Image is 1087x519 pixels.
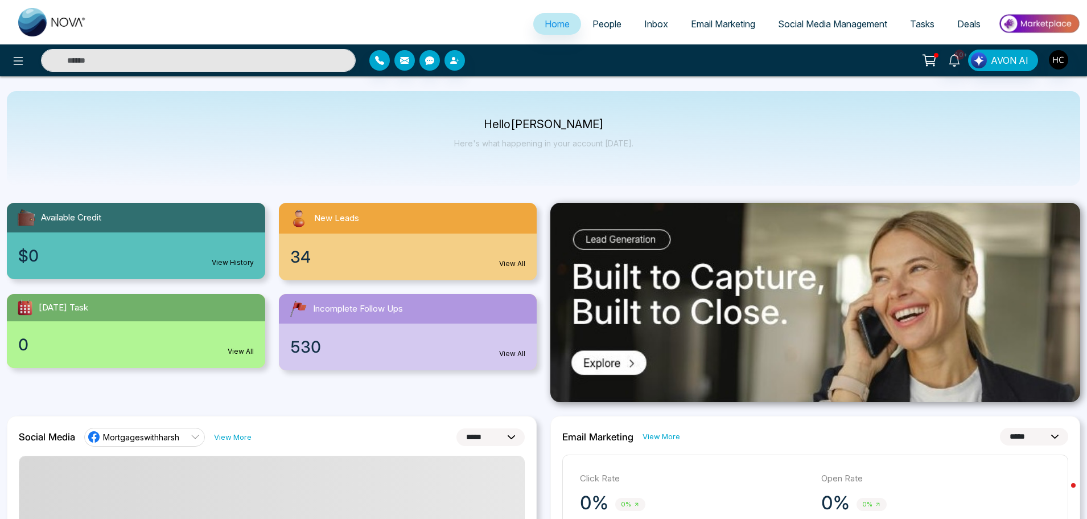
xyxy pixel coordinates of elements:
a: View History [212,258,254,268]
a: 10+ [941,50,968,70]
span: Inbox [644,18,668,30]
span: 0% [857,498,887,511]
a: Social Media Management [767,13,899,35]
span: [DATE] Task [39,301,88,314]
img: followUps.svg [288,299,308,319]
span: 10+ [954,50,965,60]
a: View More [643,431,680,442]
a: View All [499,349,525,359]
a: View All [499,259,525,269]
a: People [581,13,633,35]
p: Open Rate [821,472,1051,485]
p: 0% [580,492,608,514]
h2: Social Media [19,431,75,443]
img: todayTask.svg [16,299,34,317]
span: 0% [615,498,645,511]
span: Deals [957,18,981,30]
span: Home [545,18,570,30]
span: Social Media Management [778,18,887,30]
p: Hello [PERSON_NAME] [454,120,633,129]
img: Lead Flow [971,52,987,68]
p: Here's what happening in your account [DATE]. [454,138,633,148]
span: $0 [18,244,39,268]
span: 530 [290,335,321,359]
p: Click Rate [580,472,810,485]
a: Tasks [899,13,946,35]
span: Mortgageswithharsh [103,432,179,443]
span: People [592,18,621,30]
a: Inbox [633,13,680,35]
a: View More [214,432,252,443]
a: Email Marketing [680,13,767,35]
img: Market-place.gif [998,11,1080,36]
span: New Leads [314,212,359,225]
img: newLeads.svg [288,207,310,229]
h2: Email Marketing [562,431,633,443]
a: New Leads34View All [272,203,544,280]
img: . [550,203,1080,402]
a: Home [533,13,581,35]
span: Available Credit [41,211,101,224]
button: AVON AI [968,50,1038,71]
a: Incomplete Follow Ups530View All [272,294,544,370]
a: View All [228,346,254,357]
img: User Avatar [1049,50,1068,70]
a: Deals [946,13,992,35]
iframe: Intercom live chat [1048,480,1076,508]
img: availableCredit.svg [16,207,36,228]
span: 0 [18,333,28,357]
span: AVON AI [991,54,1028,67]
span: Email Marketing [691,18,755,30]
p: 0% [821,492,850,514]
span: 34 [290,245,311,269]
span: Tasks [910,18,934,30]
span: Incomplete Follow Ups [313,303,403,316]
img: Nova CRM Logo [18,8,87,36]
